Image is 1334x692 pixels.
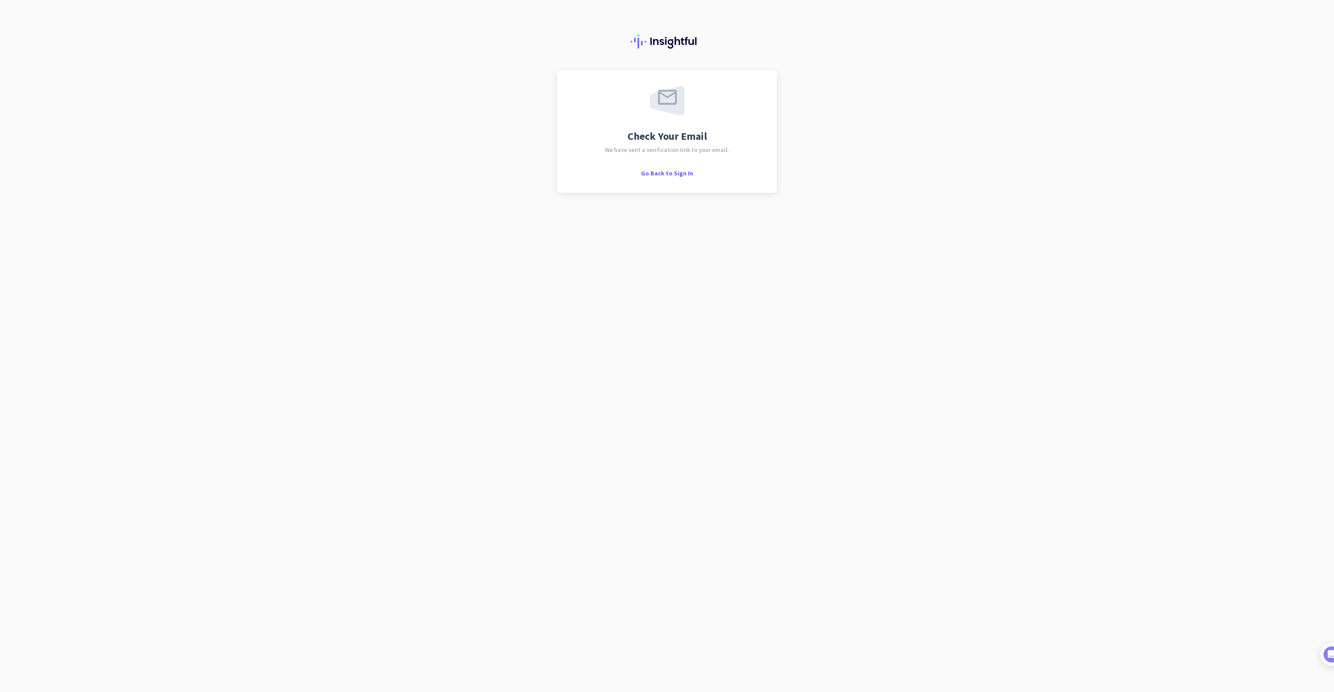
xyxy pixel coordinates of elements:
span: We have sent a verification link to your email. [605,147,729,153]
span: Check Your Email [627,131,707,142]
img: email-sent [650,86,684,115]
img: Insightful [631,35,703,49]
span: Go Back to Sign In [641,169,693,177]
